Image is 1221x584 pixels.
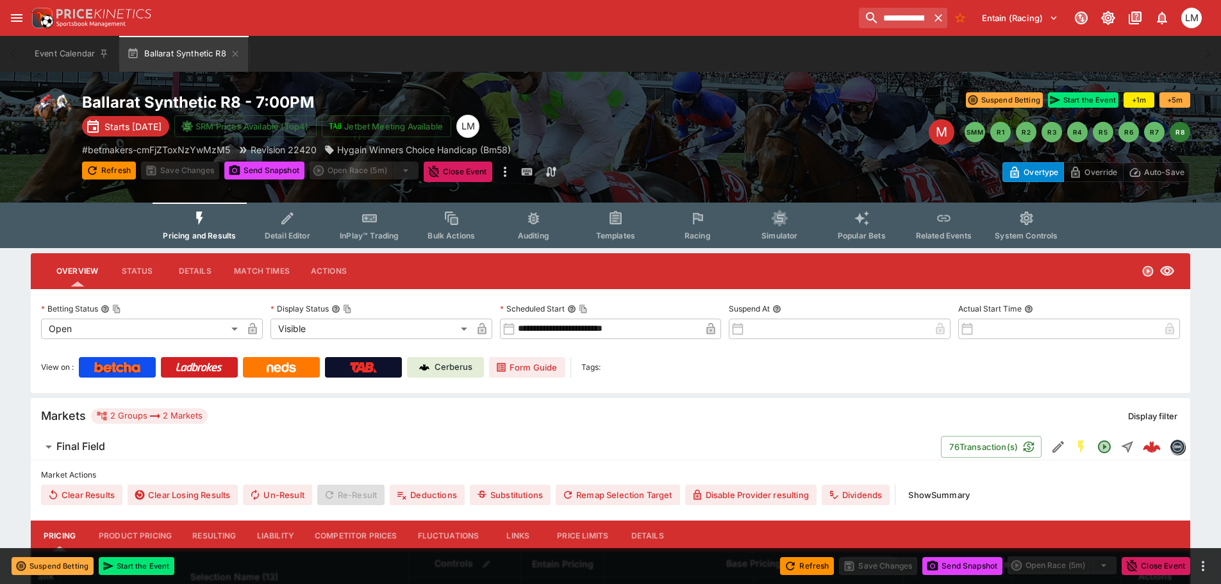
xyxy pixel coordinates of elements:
button: R1 [990,122,1011,142]
span: Related Events [916,231,972,240]
button: SGM Enabled [1070,435,1093,458]
button: Select Tenant [974,8,1066,28]
button: Close Event [424,162,492,182]
svg: Visible [1159,263,1175,279]
button: Notifications [1150,6,1174,29]
button: No Bookmarks [950,8,970,28]
h2: Copy To Clipboard [82,92,636,112]
button: open drawer [5,6,28,29]
button: Jetbet Meeting Available [322,115,451,137]
button: Straight [1116,435,1139,458]
span: Re-Result [317,485,385,505]
img: betmakers [1170,440,1184,454]
img: Neds [267,362,295,372]
div: Visible [270,319,472,339]
div: Hygain Winners Choice Handicap (Bm58) [324,143,511,156]
span: Pricing and Results [163,231,236,240]
span: System Controls [995,231,1058,240]
button: Edit Detail [1047,435,1070,458]
button: Deductions [390,485,465,505]
button: R3 [1042,122,1062,142]
div: split button [310,162,419,179]
button: Dividends [822,485,890,505]
span: InPlay™ Trading [340,231,399,240]
button: R6 [1118,122,1139,142]
button: Ballarat Synthetic R8 [119,36,248,72]
a: Cerberus [407,357,484,378]
h5: Markets [41,408,86,423]
button: Start the Event [99,557,174,575]
button: Pricing [31,521,88,551]
div: Event type filters [153,203,1068,248]
button: R2 [1016,122,1036,142]
button: Suspend At [772,305,781,313]
button: Details [619,521,676,551]
button: Close Event [1122,557,1190,575]
button: Display filter [1120,406,1185,426]
button: Actual Start Time [1024,305,1033,313]
button: Disable Provider resulting [685,485,817,505]
button: ShowSummary [901,485,977,505]
div: betmakers [1170,439,1185,455]
button: Betting StatusCopy To Clipboard [101,305,110,313]
img: jetbet-logo.svg [329,120,342,133]
button: Competitor Prices [304,521,408,551]
button: Override [1063,162,1123,182]
p: Display Status [270,303,329,314]
button: more [1195,558,1211,574]
button: Links [489,521,547,551]
button: Copy To Clipboard [579,305,588,313]
img: TabNZ [350,362,377,372]
div: split button [1008,556,1117,574]
button: +1m [1124,92,1154,108]
div: 2 Groups 2 Markets [96,408,203,424]
div: Edit Meeting [929,119,954,145]
button: R8 [1170,122,1190,142]
p: Copy To Clipboard [82,143,230,156]
img: Cerberus [419,362,429,372]
button: Scheduled StartCopy To Clipboard [567,305,576,313]
button: R5 [1093,122,1113,142]
p: Override [1084,165,1117,179]
div: Start From [1002,162,1190,182]
div: Luigi Mollo [456,115,479,138]
p: Scheduled Start [500,303,565,314]
div: a7cf97d3-81e8-4ad4-a73c-4ebd304214b0 [1143,438,1161,456]
button: Fluctuations [408,521,490,551]
button: Event Calendar [27,36,117,72]
button: Display StatusCopy To Clipboard [331,305,340,313]
nav: pagination navigation [965,122,1190,142]
button: Refresh [780,557,834,575]
p: Actual Start Time [958,303,1022,314]
p: Cerberus [435,361,472,374]
button: Resulting [182,521,246,551]
svg: Open [1097,439,1112,455]
div: Luigi Mollo [1181,8,1202,28]
label: View on : [41,357,74,378]
button: Overtype [1002,162,1064,182]
button: Overview [46,256,108,287]
button: SRM Prices Available (Top4) [174,115,317,137]
button: R4 [1067,122,1088,142]
p: Overtype [1024,165,1058,179]
button: Un-Result [243,485,311,505]
button: Actions [300,256,358,287]
button: Remap Selection Target [556,485,680,505]
span: Templates [596,231,635,240]
a: Form Guide [489,357,565,378]
button: R7 [1144,122,1165,142]
button: Open [1093,435,1116,458]
button: +5m [1159,92,1190,108]
button: Details [166,256,224,287]
button: Luigi Mollo [1177,4,1206,32]
button: SMM [965,122,985,142]
button: Connected to PK [1070,6,1093,29]
button: Substitutions [470,485,551,505]
button: Final Field [31,434,941,460]
button: Match Times [224,256,300,287]
a: a7cf97d3-81e8-4ad4-a73c-4ebd304214b0 [1139,434,1165,460]
button: Documentation [1124,6,1147,29]
span: Bulk Actions [428,231,475,240]
p: Suspend At [729,303,770,314]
